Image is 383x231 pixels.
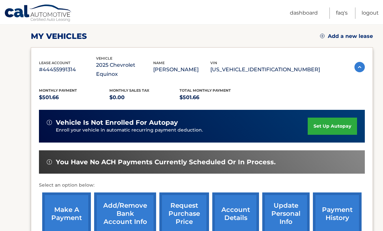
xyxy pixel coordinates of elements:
[362,7,379,19] a: Logout
[336,7,348,19] a: FAQ's
[354,62,365,72] img: accordion-active.svg
[4,4,72,23] a: Cal Automotive
[179,93,250,102] p: $501.66
[39,93,109,102] p: $501.66
[47,159,52,165] img: alert-white.svg
[39,88,77,93] span: Monthly Payment
[153,65,210,74] p: [PERSON_NAME]
[109,88,149,93] span: Monthly sales Tax
[179,88,231,93] span: Total Monthly Payment
[153,61,165,65] span: name
[39,65,96,74] p: #44455991314
[96,56,112,61] span: vehicle
[320,34,325,38] img: add.svg
[96,61,153,79] p: 2025 Chevrolet Equinox
[290,7,318,19] a: Dashboard
[56,127,308,134] p: Enroll your vehicle in automatic recurring payment deduction.
[210,61,217,65] span: vin
[39,61,70,65] span: lease account
[109,93,180,102] p: $0.00
[210,65,320,74] p: [US_VEHICLE_IDENTIFICATION_NUMBER]
[39,181,365,189] p: Select an option below:
[56,158,276,166] span: You have no ACH payments currently scheduled or in process.
[47,120,52,125] img: alert-white.svg
[308,118,357,135] a: set up autopay
[56,119,178,127] span: vehicle is not enrolled for autopay
[320,33,373,40] a: Add a new lease
[31,31,87,41] h2: my vehicles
